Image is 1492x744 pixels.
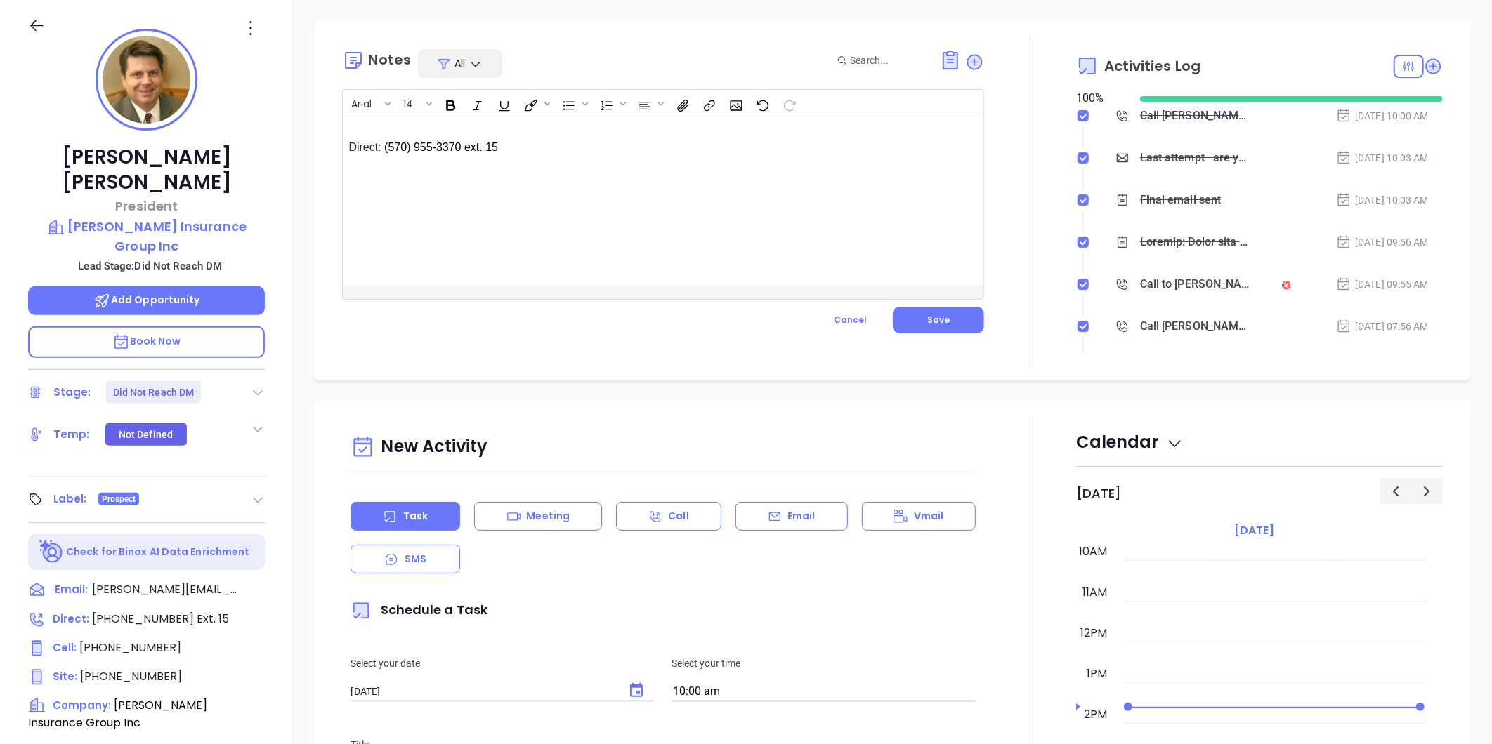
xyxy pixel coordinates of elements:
[194,611,229,627] span: Ext. 15
[454,56,465,70] span: All
[593,91,629,115] span: Insert Ordered List
[53,382,91,403] div: Stage:
[672,656,976,671] p: Select your time
[53,611,89,626] span: Direct :
[1140,232,1252,253] div: Loremip: Dolor sita Consec adipis Elitseddo, Eiusm Temporinc (Utlabor etdolo) ma aliquaen a 67-mi...
[28,217,265,255] a: [PERSON_NAME] Insurance Group Inc
[35,257,265,275] p: Lead Stage: Did Not Reach DM
[343,91,394,115] span: Font family
[112,334,181,348] span: Book Now
[403,509,428,524] p: Task
[1140,316,1252,337] div: Call [PERSON_NAME] to follow up
[384,141,498,153] a: (570) 955-3370 ext. 15
[1140,147,1252,168] div: Last attempt—are you still considering this?
[1104,59,1200,73] span: Activities Log
[351,656,655,671] p: Select your date
[669,91,694,115] span: Insert Files
[351,686,614,698] input: MM/DD/YYYY
[351,601,487,618] span: Schedule a Task
[1336,150,1429,166] div: [DATE] 10:03 AM
[55,581,88,599] span: Email:
[808,307,893,333] button: Cancel
[1080,584,1110,601] div: 11am
[1078,625,1110,642] div: 12pm
[396,91,424,115] button: 14
[93,293,200,307] span: Add Opportunity
[344,91,382,115] button: Arial
[1336,277,1429,292] div: [DATE] 09:55 AM
[722,91,747,115] span: Insert Image
[1140,190,1222,211] div: Final email sent
[53,698,111,712] span: Company:
[1076,543,1110,560] div: 10am
[631,91,667,115] span: Align
[53,424,90,445] div: Temp:
[776,91,801,115] span: Redo
[927,314,950,326] span: Save
[1336,108,1429,124] div: [DATE] 10:00 AM
[1336,319,1429,334] div: [DATE] 07:56 AM
[53,489,87,510] div: Label:
[119,423,173,446] div: Not Defined
[344,97,379,107] span: Arial
[517,91,554,115] span: Fill color or set the text color
[53,669,77,684] span: Site :
[80,668,182,684] span: [PHONE_NUMBER]
[555,91,591,115] span: Insert Unordered List
[368,53,411,67] div: Notes
[53,640,77,655] span: Cell :
[1336,234,1429,250] div: [DATE] 09:56 AM
[787,509,816,524] p: Email
[92,581,240,598] span: [PERSON_NAME][EMAIL_ADDRESS][DOMAIN_NAME]
[395,91,436,115] span: Font size
[1140,105,1252,126] div: Call [PERSON_NAME] to follow up
[834,314,867,326] span: Cancel
[396,97,420,107] span: 14
[1084,665,1110,682] div: 1pm
[1076,486,1121,501] h2: [DATE]
[348,141,384,153] span: Direct:
[1081,706,1110,723] div: 2pm
[102,491,136,507] span: Prospect
[79,639,181,656] span: [PHONE_NUMBER]
[28,145,265,195] p: [PERSON_NAME] [PERSON_NAME]
[695,91,721,115] span: Insert link
[1140,274,1252,295] div: Call to [PERSON_NAME]
[668,509,688,524] p: Call
[1380,478,1412,504] button: Previous day
[351,430,976,465] div: New Activity
[1076,430,1184,453] span: Calendar
[92,611,194,627] span: [PHONE_NUMBER]
[1336,192,1429,208] div: [DATE] 10:03 AM
[526,509,570,524] p: Meeting
[620,674,653,708] button: Choose date, selected date is Oct 4, 2025
[1076,90,1123,107] div: 100 %
[464,91,489,115] span: Italic
[914,509,944,524] p: Vmail
[28,697,207,731] span: [PERSON_NAME] Insurance Group Inc
[749,91,774,115] span: Undo
[1411,478,1443,504] button: Next day
[850,53,924,68] input: Search...
[437,91,462,115] span: Bold
[39,540,64,564] img: Ai-Enrich-DaqCidB-.svg
[103,36,190,124] img: profile-user
[28,197,265,215] p: President
[490,91,516,115] span: Underline
[113,381,195,404] div: Did Not Reach DM
[893,307,984,333] button: Save
[1231,521,1277,540] a: [DATE]
[66,545,249,559] p: Check for Binox AI Data Enrichment
[405,552,426,566] p: SMS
